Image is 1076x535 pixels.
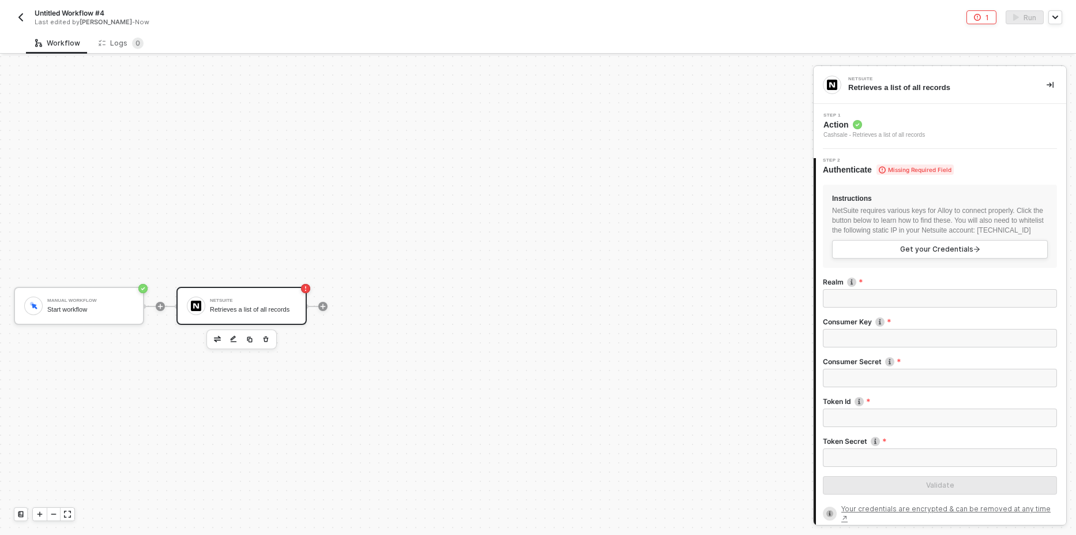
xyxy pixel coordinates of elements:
[823,158,954,163] span: Step 2
[210,332,224,346] button: edit-cred
[832,194,872,204] span: Instructions
[47,306,134,313] div: Start workflow
[848,77,1021,81] div: NetSuite
[823,130,925,140] div: Cashsale - Retrieves a list of all records
[28,301,39,310] img: icon
[871,437,880,446] img: icon-info
[876,164,954,175] span: Missing Required Field
[138,284,148,293] span: icon-success-page
[823,476,1057,495] button: Validate
[823,164,954,175] span: Authenticate
[210,306,296,313] div: Retrieves a list of all records
[855,397,864,406] img: icon-info
[243,332,257,346] button: copy-block
[847,278,856,287] img: icon-info
[1006,10,1044,24] button: activateRun
[900,245,980,254] span: Get your Credentials
[827,80,837,90] img: integration-icon
[848,83,1028,93] div: Retrieves a list of all records
[823,277,1057,287] label: Realm
[966,10,996,24] button: 1
[823,119,925,130] span: Action
[47,298,134,303] div: Manual Workflow
[210,298,296,303] div: NetSuite
[885,357,894,366] img: icon-info
[974,14,981,21] span: icon-error-page
[319,303,326,310] span: icon-play
[823,357,1057,366] label: Consumer Secret
[823,329,1057,347] input: Consumer Key
[64,511,71,518] span: icon-expand
[35,8,104,18] span: Untitled Workflow #4
[301,284,310,293] span: icon-error-page
[214,336,221,342] img: edit-cred
[823,436,1057,446] label: Token Secret
[132,38,144,49] sup: 0
[157,303,164,310] span: icon-play
[832,206,1048,235] p: NetSuite requires various keys for Alloy to connect properly. Click the button below to learn how...
[973,246,980,253] span: arrow-right
[875,317,885,327] img: icon-info
[823,396,1057,406] label: Token Id
[823,289,1057,308] input: Realm
[823,448,1057,467] input: Token Secret
[230,335,237,343] img: edit-cred
[814,113,1066,140] div: Step 1Action Cashsale - Retrieves a list of all records
[823,317,1057,327] label: Consumer Key
[14,10,28,24] button: back
[841,504,1057,523] a: Your credentials are encrypted & can be removed at any time ↗
[1047,81,1054,88] span: icon-collapse-right
[823,409,1057,427] input: Token Id
[985,13,989,23] div: 1
[832,240,1048,259] a: Get your Credentialsarrow-right
[35,18,511,27] div: Last edited by - Now
[246,336,253,343] img: copy-block
[36,511,43,518] span: icon-play
[191,301,201,311] img: icon
[80,18,132,26] span: [PERSON_NAME]
[99,38,144,49] div: Logs
[16,13,25,22] img: back
[50,511,57,518] span: icon-minus
[227,332,240,346] button: edit-cred
[823,369,1057,387] input: Consumer Secret
[35,39,80,48] div: Workflow
[823,113,925,118] span: Step 1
